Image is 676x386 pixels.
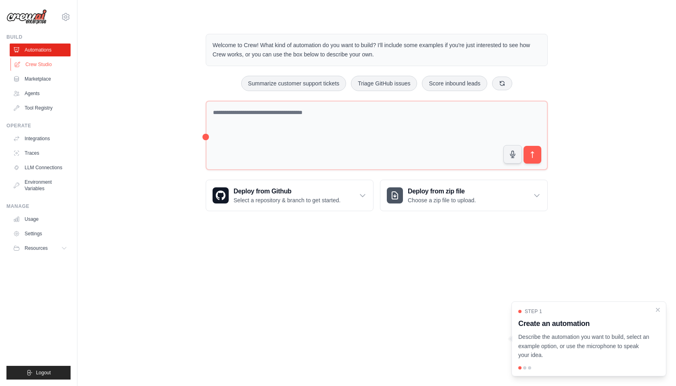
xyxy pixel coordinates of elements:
[408,196,476,204] p: Choose a zip file to upload.
[10,44,71,56] a: Automations
[234,187,340,196] h3: Deploy from Github
[10,102,71,114] a: Tool Registry
[213,41,541,59] p: Welcome to Crew! What kind of automation do you want to build? I'll include some examples if you'...
[655,307,661,313] button: Close walkthrough
[10,213,71,226] a: Usage
[10,132,71,145] a: Integrations
[6,366,71,380] button: Logout
[422,76,487,91] button: Score inbound leads
[10,87,71,100] a: Agents
[10,58,71,71] a: Crew Studio
[234,196,340,204] p: Select a repository & branch to get started.
[6,9,47,25] img: Logo
[6,203,71,210] div: Manage
[525,308,542,315] span: Step 1
[10,161,71,174] a: LLM Connections
[10,176,71,195] a: Environment Variables
[25,245,48,251] span: Resources
[10,227,71,240] a: Settings
[241,76,346,91] button: Summarize customer support tickets
[6,34,71,40] div: Build
[10,73,71,85] a: Marketplace
[518,318,650,329] h3: Create an automation
[636,347,676,386] iframe: Chat Widget
[10,242,71,255] button: Resources
[10,147,71,160] a: Traces
[518,332,650,360] p: Describe the automation you want to build, select an example option, or use the microphone to spe...
[36,369,51,376] span: Logout
[351,76,417,91] button: Triage GitHub issues
[6,122,71,129] div: Operate
[408,187,476,196] h3: Deploy from zip file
